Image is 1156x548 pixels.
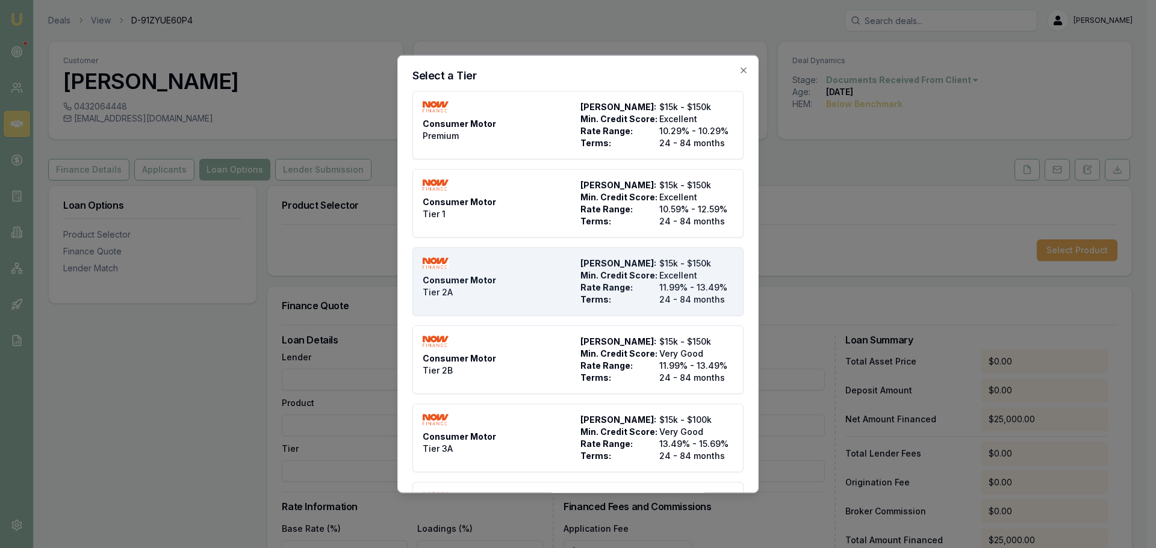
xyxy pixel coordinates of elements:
[412,247,744,315] button: now_financeConsumer MotorTier 2A[PERSON_NAME]:$15k - $150kMin. Credit Score:ExcellentRate Range: ...
[659,335,733,347] span: $15k - $150k
[423,208,446,220] span: Tier 1
[423,430,496,442] span: Consumer Motor
[659,191,733,203] span: Excellent
[580,293,654,305] span: Terms:
[659,425,733,437] span: Very Good
[580,137,654,149] span: Terms:
[580,203,654,215] span: Rate Range:
[423,274,496,286] span: Consumer Motor
[423,364,453,376] span: Tier 2B
[580,359,654,371] span: Rate Range:
[423,413,449,425] img: now_finance
[423,335,449,347] img: now_finance
[659,371,733,383] span: 24 - 84 months
[580,347,654,359] span: Min. Credit Score:
[580,179,654,191] span: [PERSON_NAME]:
[659,449,733,461] span: 24 - 84 months
[659,203,733,215] span: 10.59% - 12.59%
[580,125,654,137] span: Rate Range:
[412,403,744,472] button: now_financeConsumer MotorTier 3A[PERSON_NAME]:$15k - $100kMin. Credit Score:Very GoodRate Range: ...
[659,359,733,371] span: 11.99% - 13.49%
[659,137,733,149] span: 24 - 84 months
[412,168,744,237] button: now_financeConsumer MotorTier 1[PERSON_NAME]:$15k - $150kMin. Credit Score:ExcellentRate Range: 1...
[423,286,453,298] span: Tier 2A
[580,112,654,125] span: Min. Credit Score:
[659,413,733,425] span: $15k - $100k
[580,100,654,112] span: [PERSON_NAME]:
[423,179,449,191] img: now_finance
[580,335,654,347] span: [PERSON_NAME]:
[423,442,453,454] span: Tier 3A
[423,129,459,141] span: Premium
[580,413,654,425] span: [PERSON_NAME]:
[580,215,654,227] span: Terms:
[423,491,449,503] img: now_finance
[580,437,654,449] span: Rate Range:
[412,90,744,159] button: now_financeConsumer MotorPremium[PERSON_NAME]:$15k - $150kMin. Credit Score:ExcellentRate Range: ...
[659,491,733,503] span: $15k - $100k
[423,257,449,269] img: now_finance
[659,347,733,359] span: Very Good
[580,371,654,383] span: Terms:
[659,281,733,293] span: 11.99% - 13.49%
[412,70,744,81] h2: Select a Tier
[580,425,654,437] span: Min. Credit Score:
[659,100,733,112] span: $15k - $150k
[423,195,496,208] span: Consumer Motor
[423,117,496,129] span: Consumer Motor
[659,125,733,137] span: 10.29% - 10.29%
[580,449,654,461] span: Terms:
[412,325,744,393] button: now_financeConsumer MotorTier 2B[PERSON_NAME]:$15k - $150kMin. Credit Score:Very GoodRate Range: ...
[423,352,496,364] span: Consumer Motor
[580,269,654,281] span: Min. Credit Score:
[580,257,654,269] span: [PERSON_NAME]:
[659,215,733,227] span: 24 - 84 months
[580,491,654,503] span: [PERSON_NAME]:
[580,191,654,203] span: Min. Credit Score:
[659,293,733,305] span: 24 - 84 months
[659,179,733,191] span: $15k - $150k
[423,100,449,112] img: now_finance
[659,257,733,269] span: $15k - $150k
[580,281,654,293] span: Rate Range:
[659,112,733,125] span: Excellent
[659,437,733,449] span: 13.49% - 15.69%
[659,269,733,281] span: Excellent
